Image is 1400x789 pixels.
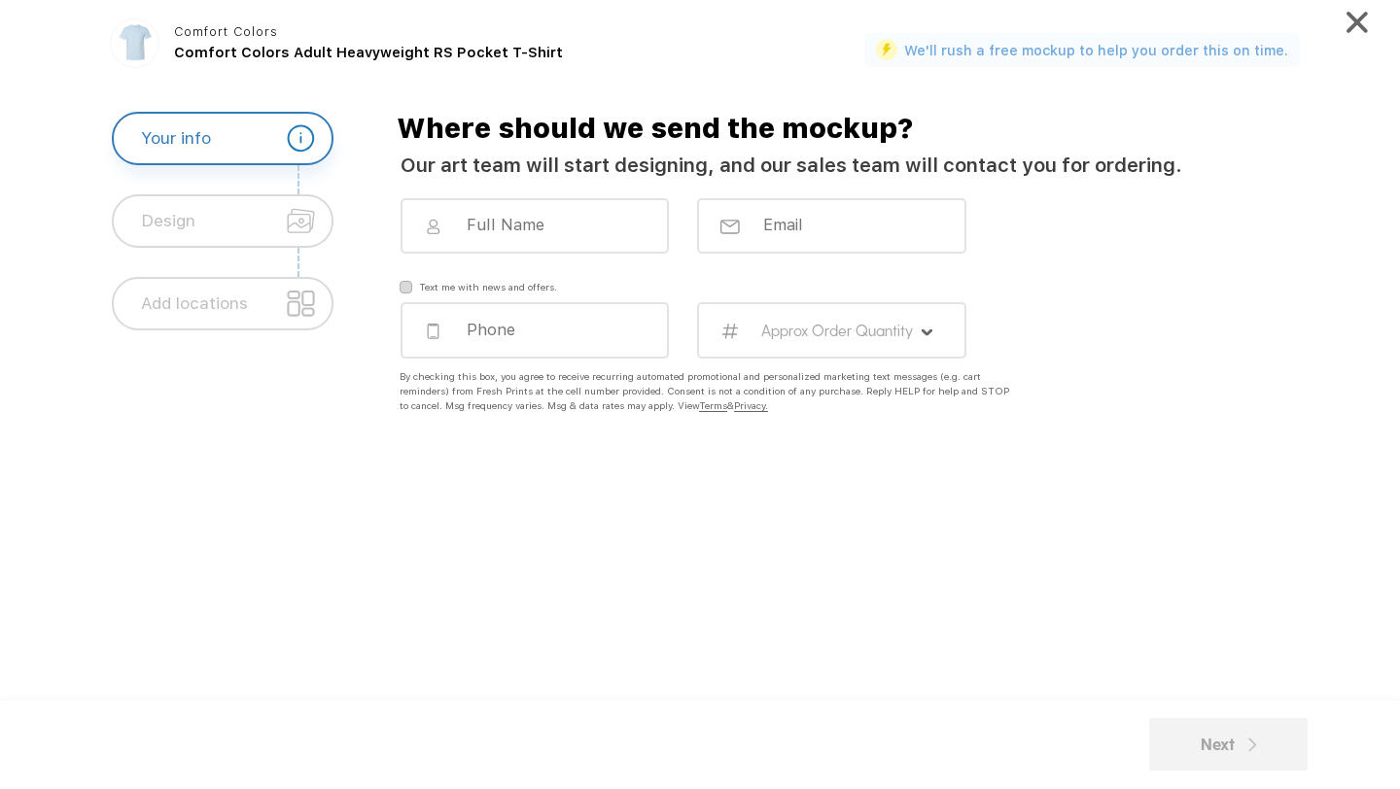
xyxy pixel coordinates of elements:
img: your_dropdown.svg [921,329,932,336]
label: Text me with news and offers. [419,278,557,292]
img: design_unselected.svg [287,207,315,235]
img: location_unselected.svg [287,290,315,318]
img: back.svg [1248,738,1256,751]
div: Add locations [141,279,248,328]
div: By checking this box, you agree to receive recurring automated promotional and personalized marke... [400,369,1017,413]
span: Privacy. [734,399,768,412]
label: Our art team will start designing, and our sales team will contact you for ordering. [401,154,1182,178]
div: Your info [141,114,211,163]
label: We'll rush a free mockup to help you order this on time. [904,42,1288,59]
img: cancel.svg [1347,12,1368,33]
img: information_selected.svg [287,124,315,153]
label: Where should we send the mockup? [397,112,913,145]
div: Design [141,196,195,246]
img: your_phone.svg [423,324,442,339]
span: Terms [699,399,727,412]
img: 5fc15e32-896c-4c52-9174-6188653dca06 [115,22,156,63]
img: your_email.svg [720,220,740,235]
label: Approx Order Quantity [761,321,914,339]
img: flash_active_toggle.svg [876,39,897,60]
div: Comfort Colors [174,25,342,41]
img: your_name.svg [423,220,442,235]
input: Full Name [465,215,631,234]
div: Next [1201,732,1257,757]
input: Email [761,215,927,234]
input: Phone [465,319,631,338]
span: Comfort Colors Adult Heavyweight RS Pocket T-Shirt [174,44,563,60]
img: your_number.svg [720,324,740,339]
